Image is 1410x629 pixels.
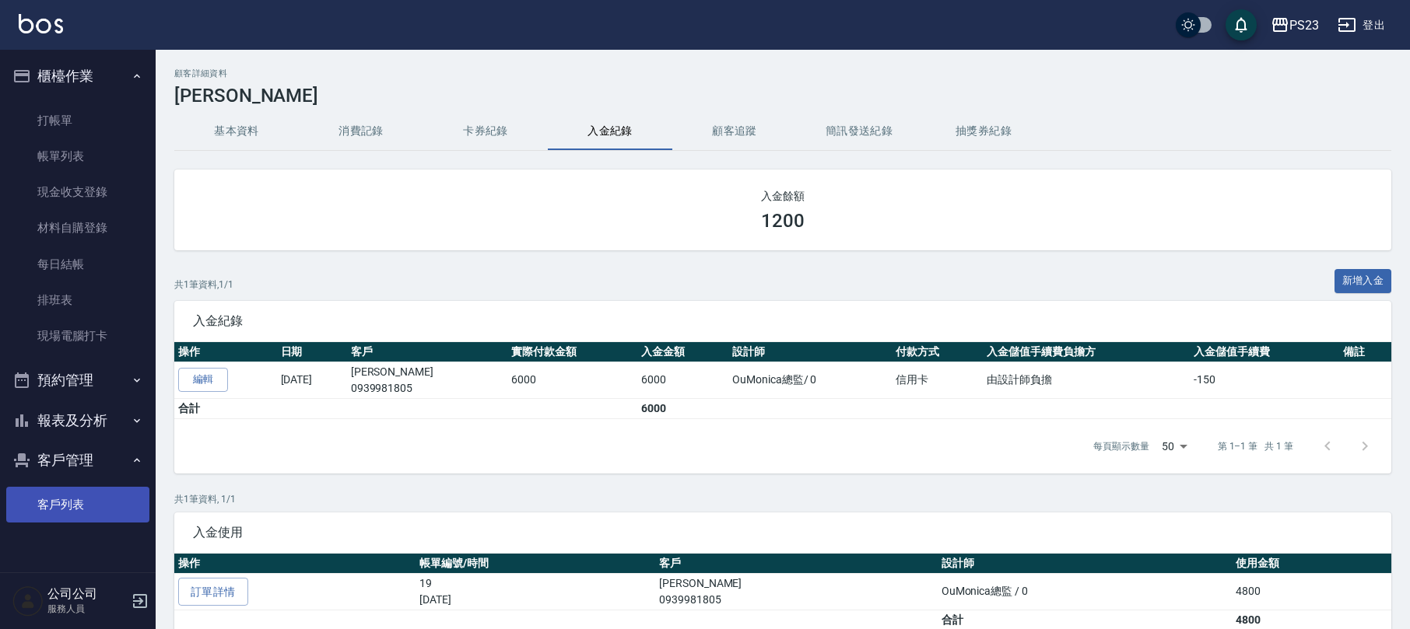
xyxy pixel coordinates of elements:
td: OuMonica總監 / 0 [728,362,892,398]
td: [PERSON_NAME] [347,362,508,398]
a: 編輯 [178,368,228,392]
td: [DATE] [277,362,347,398]
th: 日期 [277,342,347,362]
div: PS23 [1289,16,1319,35]
button: 報表及分析 [6,400,149,441]
a: 現金收支登錄 [6,174,149,210]
a: 訂單詳情 [178,578,248,606]
p: 共 1 筆資料, 1 / 1 [174,492,1391,506]
td: 6000 [507,362,637,398]
h2: 入金餘額 [193,188,1373,204]
th: 客戶 [655,554,938,574]
th: 備註 [1339,342,1391,362]
th: 設計師 [938,554,1232,574]
p: 服務人員 [47,602,127,616]
span: 入金紀錄 [193,313,1373,329]
td: 6000 [637,398,728,418]
p: [DATE] [419,592,651,608]
h5: 公司公司 [47,586,127,602]
span: 入金使用 [193,525,1373,540]
p: 第 1–1 筆 共 1 筆 [1218,439,1293,453]
button: 預約管理 [6,360,149,400]
p: 0939981805 [659,592,934,608]
a: 打帳單 [6,103,149,138]
th: 付款方式 [892,342,983,362]
td: 19 [416,573,655,610]
td: OuMonica總監 / 0 [938,573,1232,610]
th: 入金儲值手續費 [1190,342,1338,362]
td: 信用卡 [892,362,983,398]
td: [PERSON_NAME] [655,573,938,610]
button: 入金紀錄 [548,113,672,150]
a: 材料自購登錄 [6,210,149,246]
th: 入金儲值手續費負擔方 [983,342,1190,362]
button: 顧客追蹤 [672,113,797,150]
h2: 顧客詳細資料 [174,68,1391,79]
button: 抽獎券紀錄 [921,113,1046,150]
button: 櫃檯作業 [6,56,149,96]
button: 簡訊發送紀錄 [797,113,921,150]
a: 現場電腦打卡 [6,318,149,354]
p: 0939981805 [351,380,504,397]
td: 合計 [174,398,277,418]
td: 4800 [1232,573,1391,610]
a: 帳單列表 [6,138,149,174]
th: 操作 [174,342,277,362]
p: 每頁顯示數量 [1093,439,1149,453]
th: 客戶 [347,342,508,362]
button: 客戶管理 [6,440,149,480]
button: 登出 [1331,11,1391,40]
img: Logo [19,14,63,33]
a: 客戶列表 [6,487,149,522]
td: 由設計師負擔 [983,362,1190,398]
button: save [1226,9,1257,40]
a: 每日結帳 [6,246,149,282]
div: 50 [1156,425,1193,467]
p: 共 1 筆資料, 1 / 1 [174,278,233,292]
button: PS23 [1264,9,1325,41]
h3: 1200 [761,210,805,232]
th: 實際付款金額 [507,342,637,362]
th: 操作 [174,554,416,574]
td: 6000 [637,362,728,398]
th: 設計師 [728,342,892,362]
a: 排班表 [6,282,149,318]
th: 使用金額 [1232,554,1391,574]
h3: [PERSON_NAME] [174,85,1391,107]
button: 新增入金 [1335,269,1392,293]
button: 卡券紀錄 [423,113,548,150]
th: 入金金額 [637,342,728,362]
button: 消費記錄 [299,113,423,150]
button: 基本資料 [174,113,299,150]
img: Person [12,585,44,617]
th: 帳單編號/時間 [416,554,655,574]
td: -150 [1190,362,1338,398]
